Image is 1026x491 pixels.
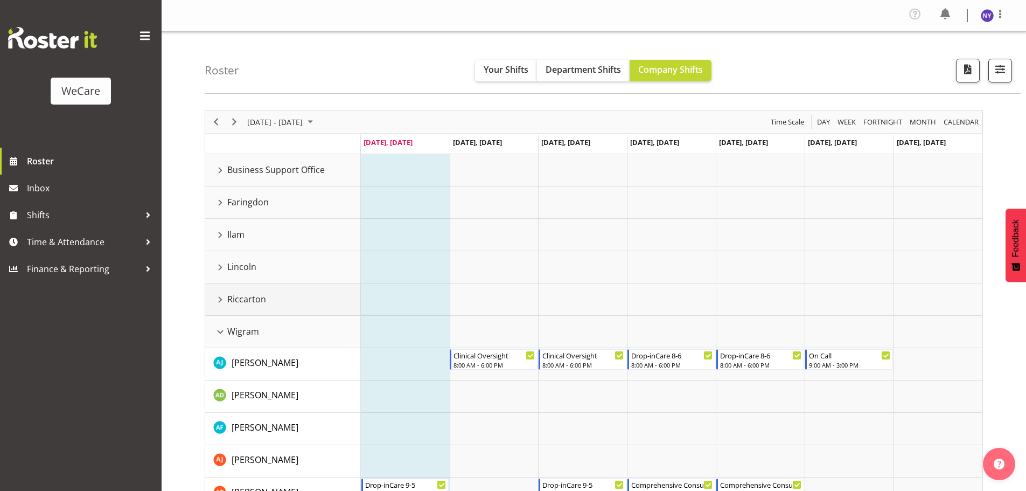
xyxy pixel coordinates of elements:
[1011,219,1021,257] span: Feedback
[209,115,224,129] button: Previous
[909,115,937,129] span: Month
[205,348,361,381] td: AJ Jones resource
[232,389,298,402] a: [PERSON_NAME]
[627,349,715,370] div: AJ Jones"s event - Drop-inCare 8-6 Begin From Thursday, September 11, 2025 at 8:00:00 AM GMT+12:0...
[27,261,140,277] span: Finance & Reporting
[542,479,624,490] div: Drop-inCare 9-5
[453,361,535,369] div: 8:00 AM - 6:00 PM
[862,115,903,129] span: Fortnight
[232,454,298,466] span: [PERSON_NAME]
[836,115,858,129] button: Timeline Week
[541,137,590,147] span: [DATE], [DATE]
[720,350,801,361] div: Drop-inCare 8-6
[546,64,621,75] span: Department Shifts
[227,228,245,241] span: Ilam
[816,115,831,129] span: Day
[227,293,266,306] span: Riccarton
[205,64,239,77] h4: Roster
[836,115,857,129] span: Week
[205,154,361,186] td: Business Support Office resource
[453,350,535,361] div: Clinical Oversight
[205,283,361,316] td: Riccarton resource
[539,349,626,370] div: AJ Jones"s event - Clinical Oversight Begin From Wednesday, September 10, 2025 at 8:00:00 AM GMT+...
[542,350,624,361] div: Clinical Oversight
[720,479,801,490] div: Comprehensive Consult 10-6
[719,137,768,147] span: [DATE], [DATE]
[537,60,630,81] button: Department Shifts
[246,115,304,129] span: [DATE] - [DATE]
[27,180,156,196] span: Inbox
[720,361,801,369] div: 8:00 AM - 6:00 PM
[365,479,446,490] div: Drop-inCare 9-5
[227,196,269,209] span: Faringdon
[1006,209,1026,282] button: Feedback - Show survey
[770,115,805,129] span: Time Scale
[205,219,361,251] td: Ilam resource
[205,413,361,445] td: Alex Ferguson resource
[232,357,298,369] span: [PERSON_NAME]
[232,356,298,369] a: [PERSON_NAME]
[994,459,1004,469] img: help-xxl-2.png
[27,153,156,169] span: Roster
[227,115,242,129] button: Next
[956,59,980,82] button: Download a PDF of the roster according to the set date range.
[246,115,318,129] button: September 08 - 14, 2025
[942,115,981,129] button: Month
[769,115,806,129] button: Time Scale
[227,260,256,273] span: Lincoln
[27,207,140,223] span: Shifts
[809,350,890,361] div: On Call
[631,361,713,369] div: 8:00 AM - 6:00 PM
[988,59,1012,82] button: Filter Shifts
[809,361,890,369] div: 9:00 AM - 3:00 PM
[61,83,100,99] div: WeCare
[808,137,857,147] span: [DATE], [DATE]
[815,115,832,129] button: Timeline Day
[631,350,713,361] div: Drop-inCare 8-6
[542,361,624,369] div: 8:00 AM - 6:00 PM
[450,349,538,370] div: AJ Jones"s event - Clinical Oversight Begin From Tuesday, September 9, 2025 at 8:00:00 AM GMT+12:...
[897,137,946,147] span: [DATE], [DATE]
[638,64,703,75] span: Company Shifts
[232,453,298,466] a: [PERSON_NAME]
[232,389,298,401] span: [PERSON_NAME]
[805,349,893,370] div: AJ Jones"s event - On Call Begin From Saturday, September 13, 2025 at 9:00:00 AM GMT+12:00 Ends A...
[207,110,225,133] div: Previous
[475,60,537,81] button: Your Shifts
[205,445,361,478] td: Amy Johannsen resource
[484,64,528,75] span: Your Shifts
[227,325,259,338] span: Wigram
[8,27,97,49] img: Rosterit website logo
[205,381,361,413] td: Aleea Devenport resource
[227,163,325,176] span: Business Support Office
[205,316,361,348] td: Wigram resource
[630,137,679,147] span: [DATE], [DATE]
[205,186,361,219] td: Faringdon resource
[205,251,361,283] td: Lincoln resource
[862,115,904,129] button: Fortnight
[716,349,804,370] div: AJ Jones"s event - Drop-inCare 8-6 Begin From Friday, September 12, 2025 at 8:00:00 AM GMT+12:00 ...
[225,110,243,133] div: Next
[364,137,413,147] span: [DATE], [DATE]
[981,9,994,22] img: nikita-yates11241.jpg
[453,137,502,147] span: [DATE], [DATE]
[27,234,140,250] span: Time & Attendance
[232,421,298,434] a: [PERSON_NAME]
[943,115,980,129] span: calendar
[630,60,711,81] button: Company Shifts
[908,115,938,129] button: Timeline Month
[631,479,713,490] div: Comprehensive Consult 8-4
